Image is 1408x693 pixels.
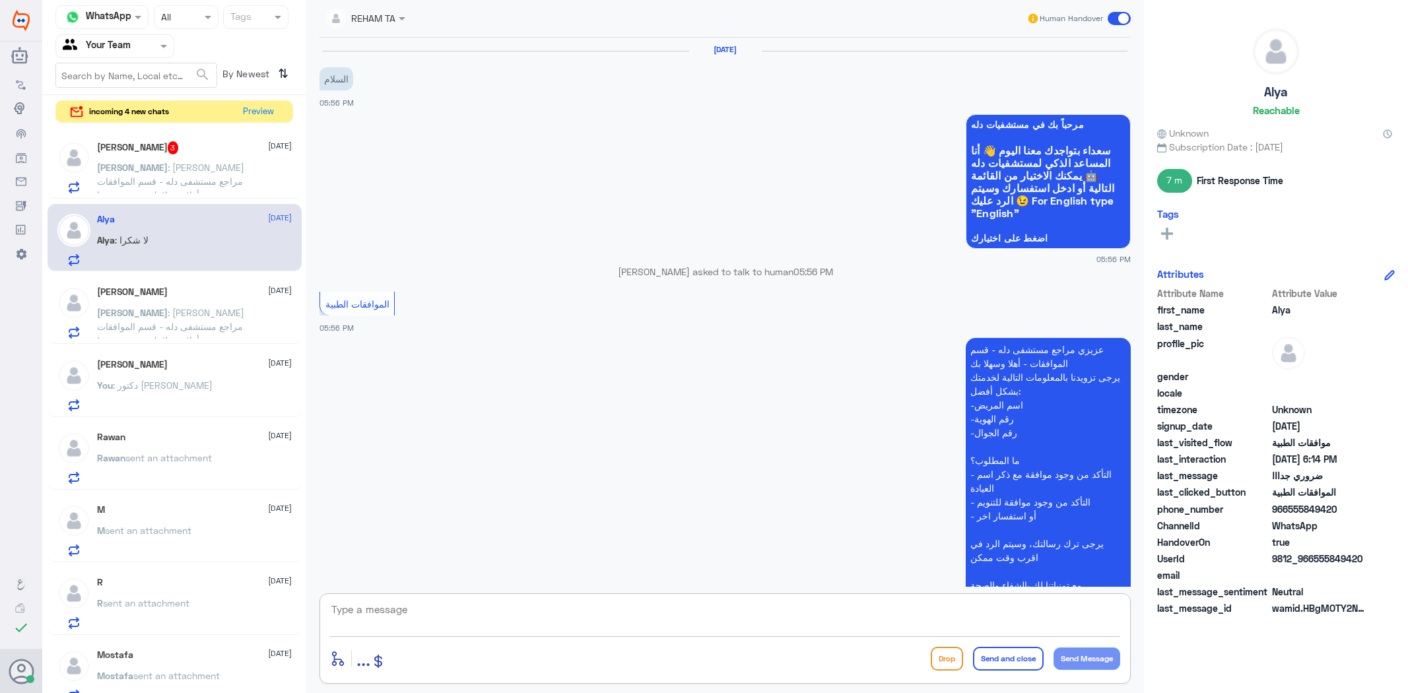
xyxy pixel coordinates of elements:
[57,214,90,247] img: defaultAdmin.png
[319,67,353,90] p: 13/8/2025, 5:56 PM
[97,162,246,312] span: : [PERSON_NAME] مراجع مستشفى دله - قسم الموافقات - أهلا وسهلا بك يرجى تزويدنا بالمعلومات التالية ...
[931,647,963,671] button: Drop
[325,298,389,310] span: الموافقات الطبية
[268,357,292,369] span: [DATE]
[1157,585,1269,599] span: last_message_sentiment
[1157,208,1179,220] h6: Tags
[971,233,1125,244] span: اضغط على اختيارك
[1272,436,1368,449] span: موافقات الطبية
[268,212,292,224] span: [DATE]
[1157,303,1269,317] span: first_name
[971,119,1125,130] span: مرحباً بك في مستشفيات دله
[57,286,90,319] img: defaultAdmin.png
[57,577,90,610] img: defaultAdmin.png
[1272,485,1368,499] span: الموافقات الطبية
[319,323,354,332] span: 05:56 PM
[1157,386,1269,400] span: locale
[278,63,288,84] i: ⇅
[268,430,292,442] span: [DATE]
[1157,552,1269,566] span: UserId
[57,359,90,392] img: defaultAdmin.png
[1272,552,1368,566] span: 9812_966555849420
[56,63,217,87] input: Search by Name, Local etc…
[1272,419,1368,433] span: 2025-08-13T14:56:01.809Z
[268,284,292,296] span: [DATE]
[1157,337,1269,367] span: profile_pic
[97,452,125,463] span: Rawan
[1272,585,1368,599] span: 0
[1272,469,1368,482] span: ضروري جدااا
[103,597,189,609] span: sent an attachment
[1157,169,1192,193] span: 7 m
[97,234,115,246] span: Alya
[319,265,1131,279] p: [PERSON_NAME] asked to talk to human
[97,307,245,401] span: : [PERSON_NAME] مراجع مستشفى دله - قسم الموافقات - أهلا وسهلا بك يرجى تزويدنا بالمعلومات التالية ...
[97,162,168,173] span: [PERSON_NAME]
[133,670,220,681] span: sent an attachment
[1253,104,1300,116] h6: Reachable
[1157,568,1269,582] span: email
[97,577,103,588] h5: R
[168,141,179,154] span: 3
[97,432,125,443] h5: Rawan
[1272,337,1305,370] img: defaultAdmin.png
[1157,140,1395,154] span: Subscription Date : [DATE]
[1272,303,1368,317] span: Alya
[97,286,168,298] h5: Ibrahim A Abdalla
[1157,452,1269,466] span: last_interaction
[268,140,292,152] span: [DATE]
[63,36,83,56] img: yourTeam.svg
[1272,370,1368,383] span: null
[1157,419,1269,433] span: signup_date
[57,432,90,465] img: defaultAdmin.png
[1157,519,1269,533] span: ChannelId
[1272,535,1368,549] span: true
[9,659,34,684] button: Avatar
[973,647,1044,671] button: Send and close
[356,646,370,670] span: ...
[1157,601,1269,615] span: last_message_id
[1157,502,1269,516] span: phone_number
[1272,286,1368,300] span: Attribute Value
[89,106,169,117] span: incoming 4 new chats
[57,141,90,174] img: defaultAdmin.png
[1197,174,1283,187] span: First Response Time
[13,10,30,31] img: Widebot Logo
[966,338,1131,597] p: 13/8/2025, 5:56 PM
[1272,452,1368,466] span: 2025-08-13T15:14:24.4096013Z
[1272,502,1368,516] span: 966555849420
[689,45,762,54] h6: [DATE]
[1272,403,1368,416] span: Unknown
[1157,535,1269,549] span: HandoverOn
[1272,386,1368,400] span: null
[1157,485,1269,499] span: last_clicked_button
[228,9,251,26] div: Tags
[97,379,113,391] span: You
[13,620,29,636] i: check
[97,525,105,536] span: M
[125,452,212,463] span: sent an attachment
[195,67,211,82] span: search
[97,670,133,681] span: Mostafa
[1157,436,1269,449] span: last_visited_flow
[97,307,168,318] span: [PERSON_NAME]
[1157,403,1269,416] span: timezone
[971,144,1125,219] span: سعداء بتواجدك معنا اليوم 👋 أنا المساعد الذكي لمستشفيات دله 🤖 يمكنك الاختيار من القائمة التالية أو...
[268,575,292,587] span: [DATE]
[1157,469,1269,482] span: last_message
[237,101,279,123] button: Preview
[356,643,370,673] button: ...
[57,649,90,682] img: defaultAdmin.png
[1157,268,1204,280] h6: Attributes
[793,266,833,277] span: 05:56 PM
[1157,319,1269,333] span: last_name
[1264,84,1288,100] h5: Alya
[1096,253,1131,265] span: 05:56 PM
[97,359,168,370] h5: Meshal AlDawsari
[113,379,213,391] span: : دكتور [PERSON_NAME]
[1157,370,1269,383] span: gender
[115,234,149,246] span: : لا شكرا
[1272,568,1368,582] span: null
[1157,286,1269,300] span: Attribute Name
[1272,519,1368,533] span: 2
